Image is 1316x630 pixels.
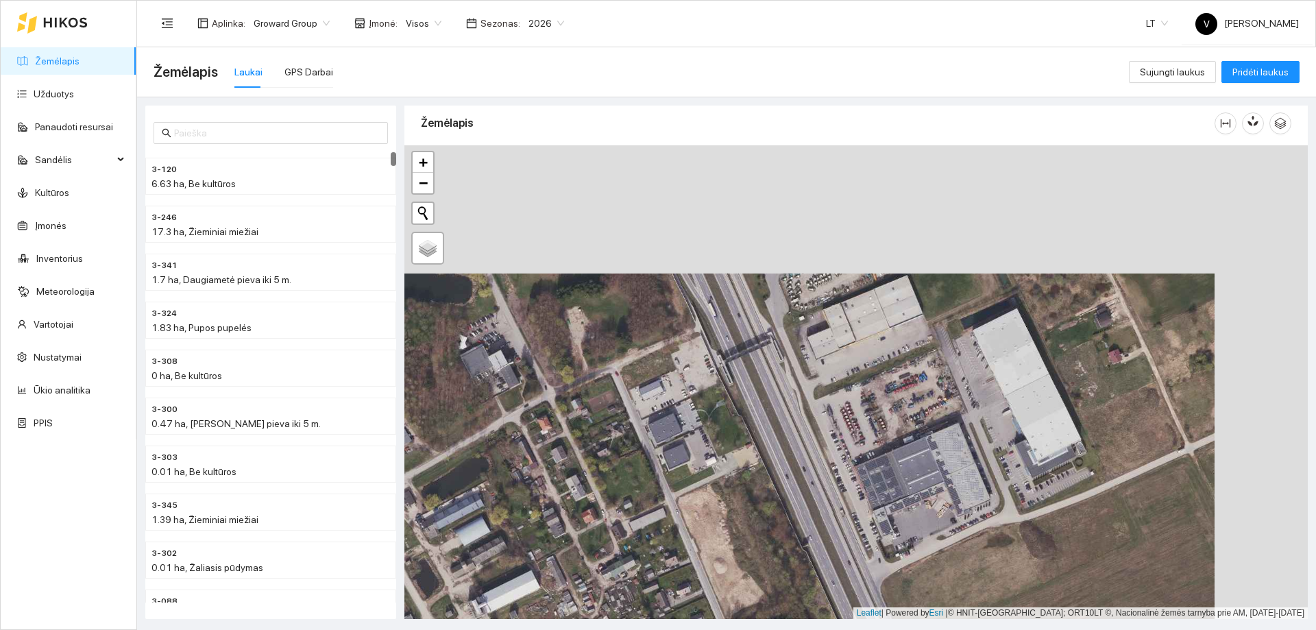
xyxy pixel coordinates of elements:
a: Kultūros [35,187,69,198]
span: 3-246 [151,211,177,224]
span: 0 ha, Be kultūros [151,370,222,381]
span: 1.39 ha, Žieminiai miežiai [151,514,258,525]
a: Leaflet [857,608,881,618]
span: column-width [1215,118,1236,129]
input: Paieška [174,125,380,141]
span: + [419,154,428,171]
button: Sujungti laukus [1129,61,1216,83]
span: 17.3 ha, Žieminiai miežiai [151,226,258,237]
span: Aplinka : [212,16,245,31]
span: − [419,174,428,191]
span: layout [197,18,208,29]
a: Pridėti laukus [1221,66,1300,77]
span: [PERSON_NAME] [1195,18,1299,29]
span: search [162,128,171,138]
a: Įmonės [35,220,66,231]
span: 3-300 [151,403,178,416]
div: GPS Darbai [284,64,333,80]
span: shop [354,18,365,29]
div: | Powered by © HNIT-[GEOGRAPHIC_DATA]; ORT10LT ©, Nacionalinė žemės tarnyba prie AM, [DATE]-[DATE] [853,607,1308,619]
span: 2026 [528,13,564,34]
a: Meteorologija [36,286,95,297]
span: 3-341 [151,259,178,272]
a: Ūkio analitika [34,385,90,396]
span: 3-088 [151,595,178,608]
a: Nustatymai [34,352,82,363]
span: 1.83 ha, Pupos pupelės [151,322,252,333]
span: menu-fold [161,17,173,29]
a: Sujungti laukus [1129,66,1216,77]
span: Pridėti laukus [1232,64,1289,80]
span: | [946,608,948,618]
span: calendar [466,18,477,29]
a: Zoom out [413,173,433,193]
a: Užduotys [34,88,74,99]
button: column-width [1215,112,1236,134]
a: Panaudoti resursai [35,121,113,132]
span: 0.47 ha, [PERSON_NAME] pieva iki 5 m. [151,418,321,429]
a: Layers [413,233,443,263]
button: Pridėti laukus [1221,61,1300,83]
span: 0.01 ha, Be kultūros [151,466,236,477]
a: Zoom in [413,152,433,173]
span: Žemėlapis [154,61,218,83]
span: Groward Group [254,13,330,34]
a: Esri [929,608,944,618]
div: Žemėlapis [421,104,1215,143]
span: 3-324 [151,307,177,320]
span: 6.63 ha, Be kultūros [151,178,236,189]
span: LT [1146,13,1168,34]
button: Initiate a new search [413,203,433,223]
span: V [1204,13,1210,35]
a: Vartotojai [34,319,73,330]
span: 1.7 ha, Daugiametė pieva iki 5 m. [151,274,291,285]
a: PPIS [34,417,53,428]
button: menu-fold [154,10,181,37]
a: Žemėlapis [35,56,80,66]
span: 3-345 [151,499,178,512]
a: Inventorius [36,253,83,264]
span: Sezonas : [480,16,520,31]
span: 3-302 [151,547,177,560]
span: Sujungti laukus [1140,64,1205,80]
span: Sandėlis [35,146,113,173]
span: 3-303 [151,451,178,464]
span: 0.01 ha, Žaliasis pūdymas [151,562,263,573]
span: Įmonė : [369,16,398,31]
span: Visos [406,13,441,34]
span: 3-120 [151,163,177,176]
div: Laukai [234,64,263,80]
span: 3-308 [151,355,178,368]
